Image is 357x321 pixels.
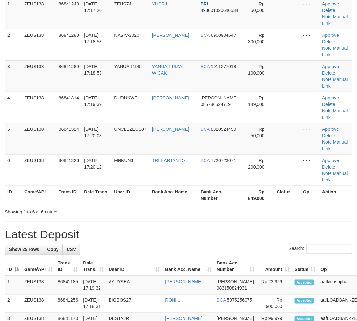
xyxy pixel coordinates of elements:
[84,95,102,107] span: [DATE] 17:19:39
[59,33,79,38] span: 86841288
[211,127,236,132] span: Copy 8320524459 to clipboard
[84,158,102,170] span: [DATE] 17:20:12
[322,77,332,82] a: Note
[5,123,22,154] td: 5
[5,228,352,241] h1: Latest Deposit
[22,186,56,204] th: Game/API
[322,46,348,57] a: Manual Link
[152,95,189,100] a: [PERSON_NAME]
[201,33,210,38] span: BCA
[80,295,106,313] td: [DATE] 17:18:31
[322,158,339,163] a: Approve
[114,64,143,69] span: YANUAR1992
[81,186,111,204] th: Date Trans.
[306,244,352,254] input: Search:
[152,33,189,38] a: [PERSON_NAME]
[55,276,80,295] td: 86841185
[257,276,292,295] td: Rp 23,999
[84,1,102,13] span: [DATE] 17:17:20
[201,127,210,132] span: BCA
[112,186,150,204] th: User ID
[56,186,82,204] th: Trans ID
[201,1,208,6] span: BRI
[322,14,348,26] a: Manual Link
[22,29,56,60] td: ZEUS138
[274,186,300,204] th: Status
[5,244,43,255] a: Show 25 rows
[5,295,22,313] td: 2
[300,92,320,123] td: - - -
[322,108,332,113] a: Note
[201,64,210,69] span: BCA
[248,64,265,76] span: Rp 100,000
[322,108,348,120] a: Manual Link
[201,95,238,100] span: [PERSON_NAME]
[114,33,140,38] span: NASYA2020
[5,206,144,215] div: Showing 1 to 6 of 6 entries
[59,158,79,163] span: 86841326
[295,298,314,304] span: Accepted
[106,276,163,295] td: AYUYSEA
[217,279,254,285] span: [PERSON_NAME]
[217,286,247,291] span: Copy 083150824931 to clipboard
[152,127,189,132] a: [PERSON_NAME]
[322,95,339,100] a: Approve
[5,276,22,295] td: 1
[22,123,56,154] td: ZEUS138
[322,133,335,138] a: Delete
[300,123,320,154] td: - - -
[251,127,265,138] span: Rp 50,000
[295,280,314,285] span: Accepted
[165,298,183,303] a: RONI.....
[22,295,55,313] td: ZEUS138
[322,39,335,44] a: Delete
[67,247,76,252] span: CSV
[9,247,39,252] span: Show 25 rows
[22,257,55,276] th: Game/API: activate to sort column ascending
[322,1,339,6] a: Approve
[59,127,79,132] span: 86841324
[84,33,102,44] span: [DATE] 17:18:53
[320,186,352,204] th: Action
[114,1,131,6] span: ZEUS74
[22,276,55,295] td: ZEUS138
[59,1,79,6] span: 86841243
[43,244,63,255] a: Copy
[292,257,318,276] th: Status: activate to sort column ascending
[22,92,56,123] td: ZEUS138
[251,1,265,13] span: Rp 50,000
[59,64,79,69] span: 86841289
[55,257,80,276] th: Trans ID: activate to sort column ascending
[22,60,56,92] td: ZEUS138
[22,154,56,186] td: ZEUS138
[62,244,80,255] a: CSV
[322,171,332,176] a: Note
[201,8,238,13] span: Copy 493601020646534 to clipboard
[248,95,265,107] span: Rp 149,000
[5,186,22,204] th: ID
[211,158,236,163] span: Copy 7720723071 to clipboard
[322,140,348,151] a: Manual Link
[257,257,292,276] th: Amount: activate to sort column ascending
[114,158,133,163] span: MRKUN3
[214,257,257,276] th: Bank Acc. Number: activate to sort column ascending
[211,64,236,69] span: Copy 1011277018 to clipboard
[257,295,292,313] td: Rp 900,000
[322,102,335,107] a: Delete
[163,257,214,276] th: Bank Acc. Name: activate to sort column ascending
[5,60,22,92] td: 3
[227,298,252,303] span: Copy 5075256075 to clipboard
[300,29,320,60] td: - - -
[322,33,339,38] a: Approve
[242,186,274,204] th: Rp 849.000
[114,127,147,132] span: UNCLEZEUS87
[289,244,352,254] label: Search:
[300,60,320,92] td: - - -
[152,158,185,163] a: TRI HARTANTO
[217,298,226,303] span: BCA
[165,279,202,285] a: [PERSON_NAME]
[322,140,332,145] a: Note
[322,127,339,132] a: Approve
[248,158,265,170] span: Rp 200,000
[322,171,348,182] a: Manual Link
